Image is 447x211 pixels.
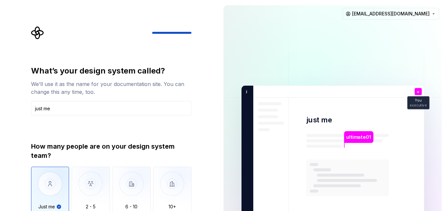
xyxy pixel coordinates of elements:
div: How many people are on your design system team? [31,142,191,160]
p: j [244,89,247,95]
div: We’ll use it as the name for your documentation site. You can change this any time, too. [31,80,191,96]
p: executive [409,103,427,107]
p: u [417,90,419,94]
input: Design system name [31,101,191,116]
p: You [415,99,421,102]
p: ultimate01 [346,134,371,141]
svg: Supernova Logo [31,26,44,39]
div: What’s your design system called? [31,66,191,76]
span: [EMAIL_ADDRESS][DOMAIN_NAME] [352,11,430,17]
button: [EMAIL_ADDRESS][DOMAIN_NAME] [343,8,439,20]
p: just me [306,115,332,125]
